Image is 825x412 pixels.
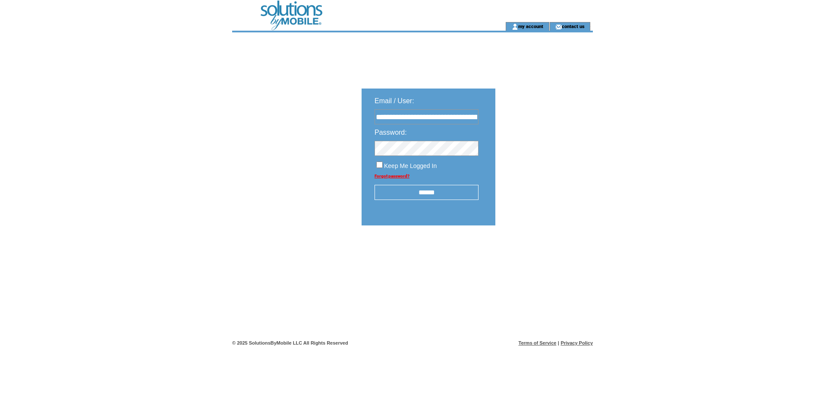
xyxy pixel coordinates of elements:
[562,23,585,29] a: contact us
[520,247,564,258] img: transparent.png
[518,23,543,29] a: my account
[519,340,557,345] a: Terms of Service
[375,174,409,178] a: Forgot password?
[555,23,562,30] img: contact_us_icon.gif
[558,340,559,345] span: |
[375,97,414,105] span: Email / User:
[560,340,593,345] a: Privacy Policy
[375,129,407,136] span: Password:
[232,340,348,345] span: © 2025 SolutionsByMobile LLC All Rights Reserved
[512,23,518,30] img: account_icon.gif
[384,162,437,169] span: Keep Me Logged In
